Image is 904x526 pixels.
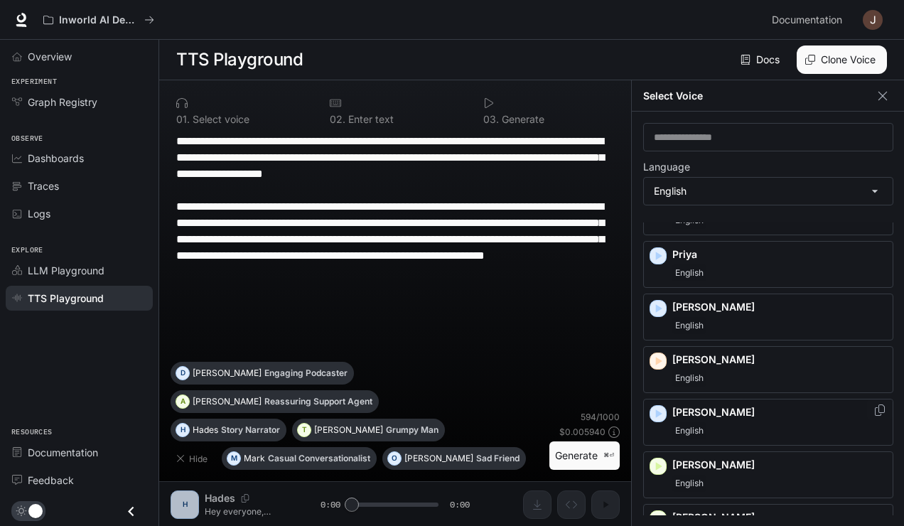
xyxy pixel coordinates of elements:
[6,201,153,226] a: Logs
[28,178,59,193] span: Traces
[797,45,887,74] button: Clone Voice
[171,419,286,441] button: HHadesStory Narrator
[330,114,345,124] p: 0 2 .
[28,206,50,221] span: Logs
[292,419,445,441] button: T[PERSON_NAME]Grumpy Man
[193,426,218,434] p: Hades
[559,426,606,438] p: $ 0.005940
[603,451,614,460] p: ⌘⏎
[6,468,153,493] a: Feedback
[863,10,883,30] img: User avatar
[115,497,147,526] button: Close drawer
[193,397,262,406] p: [PERSON_NAME]
[176,362,189,385] div: D
[176,114,190,124] p: 0 1 .
[28,263,104,278] span: LLM Playground
[37,6,161,34] button: All workspaces
[644,178,893,205] div: English
[171,447,216,470] button: Hide
[28,291,104,306] span: TTS Playground
[171,390,379,413] button: A[PERSON_NAME]Reassuring Support Agent
[672,405,887,419] p: [PERSON_NAME]
[672,422,706,439] span: English
[59,14,139,26] p: Inworld AI Demos
[6,258,153,283] a: LLM Playground
[772,11,842,29] span: Documentation
[28,503,43,518] span: Dark mode toggle
[314,426,383,434] p: [PERSON_NAME]
[176,419,189,441] div: H
[672,264,706,281] span: English
[171,362,354,385] button: D[PERSON_NAME]Engaging Podcaster
[672,475,706,492] span: English
[672,458,887,472] p: [PERSON_NAME]
[672,510,887,525] p: [PERSON_NAME]
[672,353,887,367] p: [PERSON_NAME]
[28,95,97,109] span: Graph Registry
[222,447,377,470] button: MMarkCasual Conversationalist
[483,114,499,124] p: 0 3 .
[227,447,240,470] div: M
[345,114,394,124] p: Enter text
[28,445,98,460] span: Documentation
[386,426,438,434] p: Grumpy Man
[6,146,153,171] a: Dashboards
[28,49,72,64] span: Overview
[476,454,520,463] p: Sad Friend
[221,426,280,434] p: Story Narrator
[28,473,74,488] span: Feedback
[176,45,303,74] h1: TTS Playground
[643,162,690,172] p: Language
[28,151,84,166] span: Dashboards
[6,173,153,198] a: Traces
[6,286,153,311] a: TTS Playground
[672,300,887,314] p: [PERSON_NAME]
[382,447,526,470] button: O[PERSON_NAME]Sad Friend
[859,6,887,34] button: User avatar
[499,114,544,124] p: Generate
[738,45,785,74] a: Docs
[268,454,370,463] p: Casual Conversationalist
[549,441,620,471] button: Generate⌘⏎
[581,411,620,423] p: 594 / 1000
[873,404,887,416] button: Copy Voice ID
[193,369,262,377] p: [PERSON_NAME]
[404,454,473,463] p: [PERSON_NAME]
[298,419,311,441] div: T
[244,454,265,463] p: Mark
[6,44,153,69] a: Overview
[766,6,853,34] a: Documentation
[672,247,887,262] p: Priya
[388,447,401,470] div: O
[264,369,348,377] p: Engaging Podcaster
[176,390,189,413] div: A
[672,317,706,334] span: English
[672,370,706,387] span: English
[6,440,153,465] a: Documentation
[6,90,153,114] a: Graph Registry
[190,114,249,124] p: Select voice
[264,397,372,406] p: Reassuring Support Agent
